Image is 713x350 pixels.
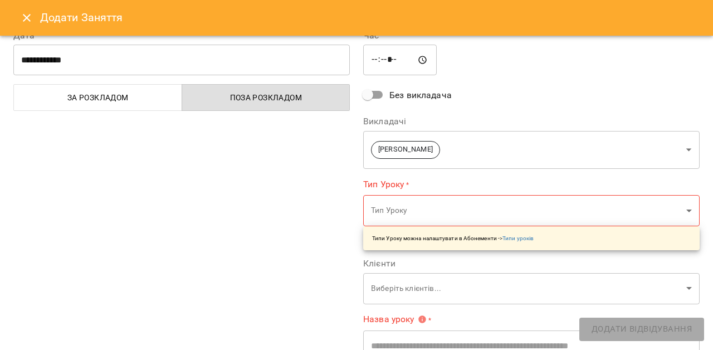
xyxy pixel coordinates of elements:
[13,4,40,31] button: Close
[21,91,175,104] span: За розкладом
[363,31,700,40] label: Час
[182,84,350,111] button: Поза розкладом
[40,9,700,26] h6: Додати Заняття
[372,234,534,242] p: Типи Уроку можна налаштувати в Абонементи ->
[363,315,427,324] span: Назва уроку
[189,91,344,104] span: Поза розкладом
[363,259,700,268] label: Клієнти
[13,84,182,111] button: За розкладом
[372,144,439,155] span: [PERSON_NAME]
[418,315,427,324] svg: Вкажіть назву уроку або виберіть клієнтів
[371,205,682,216] p: Тип Уроку
[371,283,682,294] p: Виберіть клієнтів...
[363,178,700,191] label: Тип Уроку
[502,235,534,241] a: Типи уроків
[389,89,452,102] span: Без викладача
[363,130,700,169] div: [PERSON_NAME]
[363,195,700,227] div: Тип Уроку
[363,273,700,304] div: Виберіть клієнтів...
[363,117,700,126] label: Викладачі
[13,31,350,40] label: Дата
